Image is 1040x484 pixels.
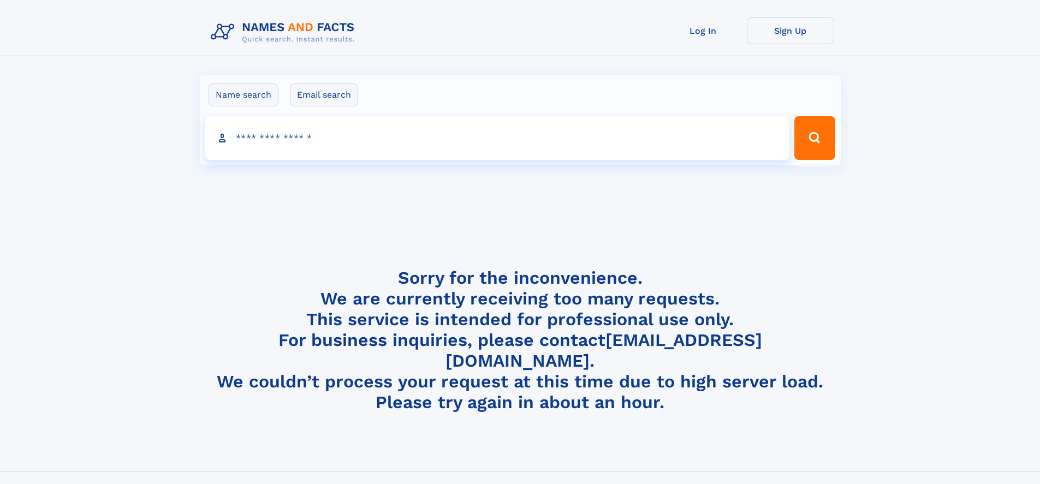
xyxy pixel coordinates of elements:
[445,330,762,371] a: [EMAIL_ADDRESS][DOMAIN_NAME]
[206,267,834,413] h4: Sorry for the inconvenience. We are currently receiving too many requests. This service is intend...
[206,17,364,47] img: Logo Names and Facts
[794,116,835,160] button: Search Button
[659,17,747,44] a: Log In
[209,83,278,106] label: Name search
[747,17,834,44] a: Sign Up
[205,116,790,160] input: search input
[290,83,358,106] label: Email search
